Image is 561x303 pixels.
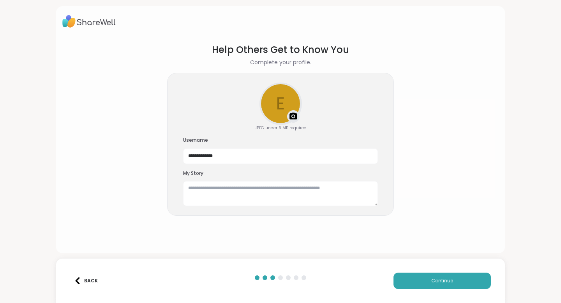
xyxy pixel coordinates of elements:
[431,277,453,284] span: Continue
[212,43,349,57] h1: Help Others Get to Know You
[183,170,378,177] h3: My Story
[255,125,307,131] div: JPEG under 6 MB required
[62,12,116,30] img: ShareWell Logo
[183,137,378,144] h3: Username
[393,273,491,289] button: Continue
[250,58,311,67] h2: Complete your profile.
[70,273,101,289] button: Back
[74,277,98,284] div: Back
